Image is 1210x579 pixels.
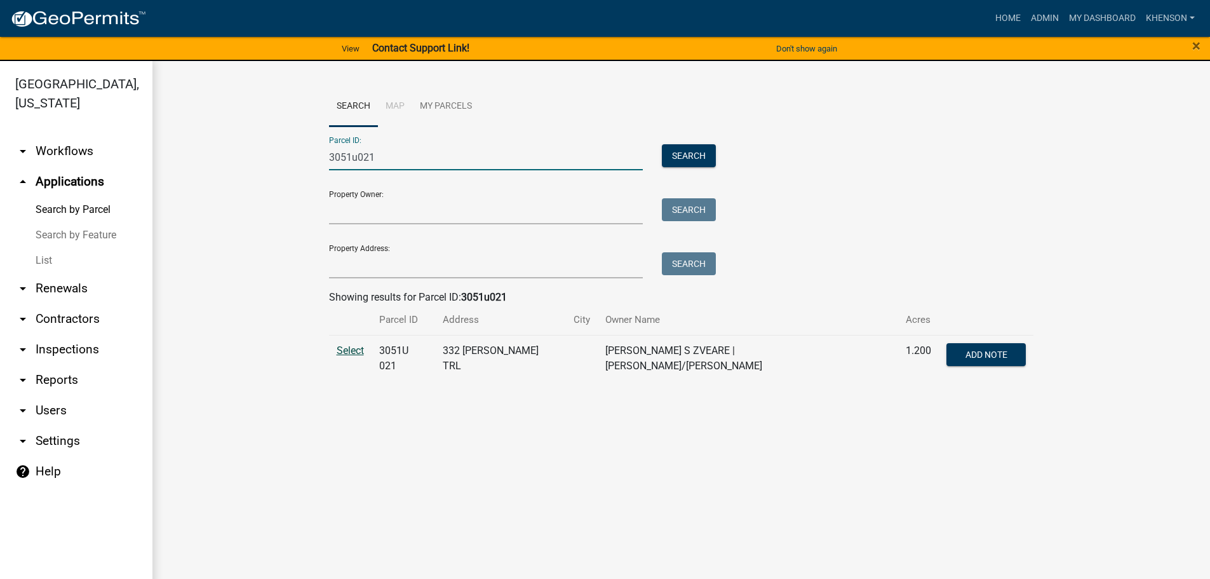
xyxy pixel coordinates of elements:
[372,42,469,54] strong: Contact Support Link!
[15,433,30,449] i: arrow_drop_down
[337,38,365,59] a: View
[1192,38,1200,53] button: Close
[461,291,507,303] strong: 3051u021
[372,305,435,335] th: Parcel ID
[1026,6,1064,31] a: Admin
[329,290,1034,305] div: Showing results for Parcel ID:
[15,464,30,479] i: help
[15,311,30,327] i: arrow_drop_down
[15,281,30,296] i: arrow_drop_down
[412,86,480,127] a: My Parcels
[15,144,30,159] i: arrow_drop_down
[15,372,30,388] i: arrow_drop_down
[965,349,1007,359] span: Add Note
[662,144,716,167] button: Search
[946,343,1026,366] button: Add Note
[566,305,598,335] th: City
[15,403,30,418] i: arrow_drop_down
[598,335,899,381] td: [PERSON_NAME] S ZVEARE | [PERSON_NAME]/[PERSON_NAME]
[598,305,899,335] th: Owner Name
[1141,6,1200,31] a: khenson
[435,305,566,335] th: Address
[662,198,716,221] button: Search
[898,335,939,381] td: 1.200
[372,335,435,381] td: 3051U 021
[662,252,716,275] button: Search
[337,344,364,357] a: Select
[15,174,30,189] i: arrow_drop_up
[1064,6,1141,31] a: My Dashboard
[1192,37,1200,55] span: ×
[898,305,939,335] th: Acres
[990,6,1026,31] a: Home
[15,342,30,357] i: arrow_drop_down
[329,86,378,127] a: Search
[771,38,842,59] button: Don't show again
[435,335,566,381] td: 332 [PERSON_NAME] TRL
